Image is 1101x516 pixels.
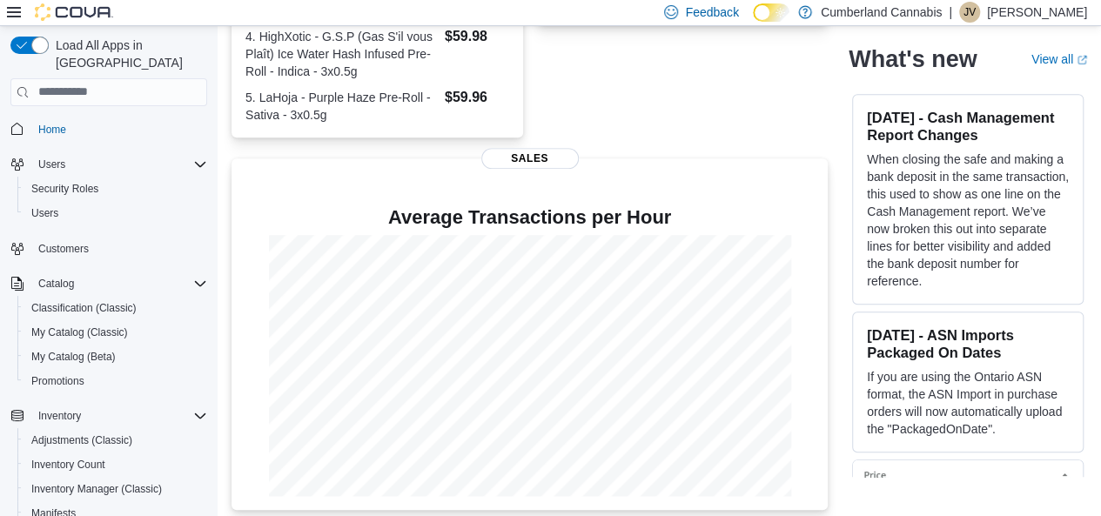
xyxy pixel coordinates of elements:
span: Promotions [31,374,84,388]
p: If you are using the Ontario ASN format, the ASN Import in purchase orders will now automatically... [867,368,1069,438]
button: Security Roles [17,177,214,201]
h4: Average Transactions per Hour [245,207,814,228]
span: Users [31,206,58,220]
input: Dark Mode [753,3,789,22]
dd: $59.98 [445,26,509,47]
span: Inventory Count [31,458,105,472]
span: Classification (Classic) [24,298,207,318]
span: Load All Apps in [GEOGRAPHIC_DATA] [49,37,207,71]
span: Home [31,118,207,140]
button: Catalog [3,271,214,296]
button: Users [3,152,214,177]
span: Promotions [24,371,207,392]
button: Inventory [31,405,88,426]
button: Users [17,201,214,225]
button: Inventory [3,404,214,428]
button: Inventory Manager (Classic) [17,477,214,501]
button: Adjustments (Classic) [17,428,214,452]
svg: External link [1077,55,1087,65]
dt: 4. HighXotic - G.S.P (Gas S'il vous Plaît) Ice Water Hash Infused Pre-Roll - Indica - 3x0.5g [245,28,438,80]
a: Inventory Manager (Classic) [24,479,169,499]
a: Classification (Classic) [24,298,144,318]
span: Adjustments (Classic) [31,433,132,447]
p: When closing the safe and making a bank deposit in the same transaction, this used to show as one... [867,151,1069,290]
span: Feedback [685,3,738,21]
a: Security Roles [24,178,105,199]
button: Users [31,154,72,175]
a: Customers [31,238,96,259]
div: Justin Valvasori [959,2,980,23]
p: Cumberland Cannabis [821,2,942,23]
span: Inventory [38,409,81,423]
span: Customers [38,242,89,256]
a: Users [24,203,65,224]
span: Sales [481,148,579,169]
span: My Catalog (Beta) [24,346,207,367]
a: Home [31,119,73,140]
button: Home [3,117,214,142]
span: JV [963,2,976,23]
span: Users [24,203,207,224]
span: Inventory [31,405,207,426]
a: My Catalog (Beta) [24,346,123,367]
span: Classification (Classic) [31,301,137,315]
p: [PERSON_NAME] [987,2,1087,23]
button: Inventory Count [17,452,214,477]
span: Inventory Manager (Classic) [31,482,162,496]
span: My Catalog (Classic) [31,325,128,339]
button: My Catalog (Beta) [17,345,214,369]
span: Security Roles [31,182,98,196]
button: Customers [3,236,214,261]
a: My Catalog (Classic) [24,322,135,343]
span: Inventory Manager (Classic) [24,479,207,499]
a: Inventory Count [24,454,112,475]
img: Cova [35,3,113,21]
span: Home [38,123,66,137]
a: Adjustments (Classic) [24,430,139,451]
button: Promotions [17,369,214,393]
span: Users [31,154,207,175]
h3: [DATE] - Cash Management Report Changes [867,109,1069,144]
span: Adjustments (Classic) [24,430,207,451]
dt: 5. LaHoja - Purple Haze Pre-Roll - Sativa - 3x0.5g [245,89,438,124]
span: My Catalog (Beta) [31,350,116,364]
a: View allExternal link [1031,52,1087,66]
button: Classification (Classic) [17,296,214,320]
dd: $59.96 [445,87,509,108]
span: Customers [31,238,207,259]
span: Inventory Count [24,454,207,475]
button: Catalog [31,273,81,294]
span: Security Roles [24,178,207,199]
button: My Catalog (Classic) [17,320,214,345]
h3: [DATE] - ASN Imports Packaged On Dates [867,326,1069,361]
a: Promotions [24,371,91,392]
span: Users [38,157,65,171]
span: Catalog [31,273,207,294]
span: Catalog [38,277,74,291]
span: My Catalog (Classic) [24,322,207,343]
h2: What's new [849,45,977,73]
p: | [949,2,952,23]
